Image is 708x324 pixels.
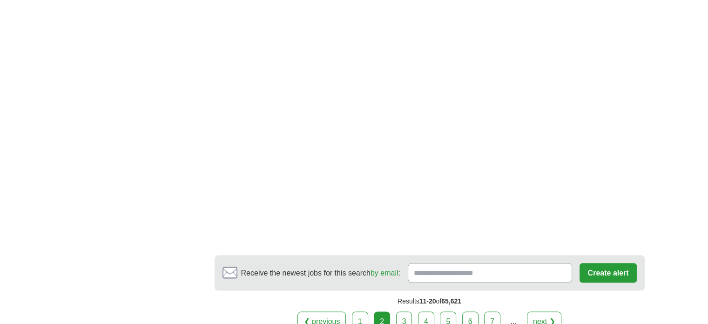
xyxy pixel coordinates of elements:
[580,263,636,283] button: Create alert
[441,297,461,304] span: 65,621
[419,297,436,304] span: 11-20
[215,290,645,311] div: Results of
